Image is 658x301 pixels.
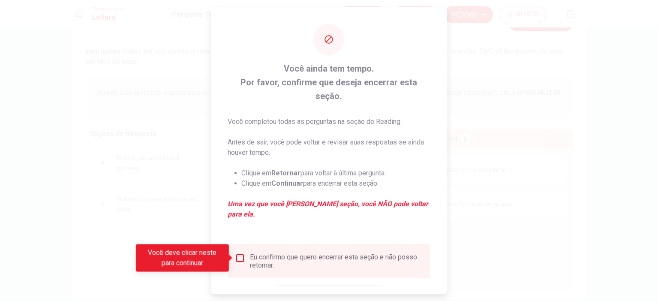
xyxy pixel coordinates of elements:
[228,137,430,158] p: Antes de sair, você pode voltar e revisar suas respostas se ainda houver tempo.
[136,244,229,272] div: Você deve clicar neste para continuar
[242,168,430,178] li: Clique em para voltar à última pergunta
[235,253,245,263] span: Você deve clicar neste para continuar
[228,117,430,127] p: Você completou todas as perguntas na seção de Reading.
[228,62,430,103] span: Você ainda tem tempo. Por favor, confirme que deseja encerrar esta seção.
[250,253,423,269] div: Eu confirmo que quero encerrar esta seção e não posso retornar.
[272,179,303,187] strong: Continuar
[272,169,301,177] strong: Retornar
[242,178,430,189] li: Clique em para encerrar esta seção.
[228,199,430,220] em: Uma vez que você [PERSON_NAME] seção, você NÃO pode voltar para ela.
